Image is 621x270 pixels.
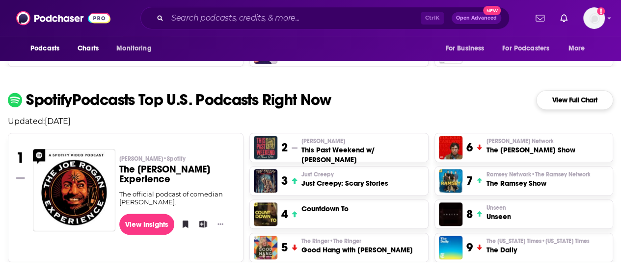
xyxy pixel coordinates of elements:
[466,240,473,255] h3: 9
[439,236,462,259] img: The Daily
[301,245,413,255] h3: Good Hang with [PERSON_NAME]
[301,237,413,255] a: The Ringer•The RingerGood Hang with [PERSON_NAME]
[486,204,511,221] a: UnseenUnseen
[254,136,277,159] a: This Past Weekend w/ Theo Von
[536,90,613,110] a: View Full Chart
[196,217,206,231] button: Add to List
[486,245,589,255] h3: The Daily
[16,149,25,167] h3: 1
[439,169,462,193] img: The Ramsey Show
[24,39,72,58] button: open menu
[301,204,349,214] a: Countdown To
[486,171,590,188] a: Ramsey Network•The Ramsey NetworkThe Ramsey Show
[583,7,605,29] img: User Profile
[71,39,105,58] a: Charts
[178,217,188,231] button: Bookmark Podcast
[301,171,388,188] a: Just CreepyJust Creepy: Scary Stories
[439,202,462,226] img: Unseen
[568,42,585,55] span: More
[33,149,115,231] img: The Joe Rogan Experience
[301,137,424,165] a: [PERSON_NAME]This Past Weekend w/ [PERSON_NAME]
[466,173,473,188] h3: 7
[163,155,186,162] span: • Spotify
[140,7,510,29] div: Search podcasts, credits, & more...
[254,169,277,193] img: Just Creepy: Scary Stories
[119,165,236,184] h3: The [PERSON_NAME] Experience
[301,237,413,245] p: The Ringer • The Ringer
[119,190,236,206] div: The official podcast of comedian [PERSON_NAME].
[486,237,589,245] p: The New York Times • New York Times
[301,137,345,145] span: [PERSON_NAME]
[583,7,605,29] button: Show profile menu
[456,16,497,21] span: Open Advanced
[254,202,277,226] img: Countdown To
[301,237,361,245] span: The Ringer
[8,93,22,107] img: spotify Icon
[421,12,444,25] span: Ctrl K
[30,42,59,55] span: Podcasts
[486,237,589,245] span: The [US_STATE] Times
[439,136,462,159] img: The Tucker Carlson Show
[532,10,548,26] a: Show notifications dropdown
[119,155,186,163] span: [PERSON_NAME]
[281,207,288,221] h3: 4
[466,207,473,221] h3: 8
[301,171,388,178] p: Just Creepy
[116,42,151,55] span: Monitoring
[301,171,334,178] span: Just Creepy
[486,178,590,188] h3: The Ramsey Show
[466,140,473,155] h3: 6
[452,12,501,24] button: Open AdvancedNew
[16,9,110,27] img: Podchaser - Follow, Share and Rate Podcasts
[438,39,496,58] button: open menu
[486,137,553,145] span: [PERSON_NAME] Network
[486,145,575,155] h3: The [PERSON_NAME] Show
[301,145,424,165] h3: This Past Weekend w/ [PERSON_NAME]
[281,240,288,255] h3: 5
[496,39,564,58] button: open menu
[556,10,571,26] a: Show notifications dropdown
[167,10,421,26] input: Search podcasts, credits, & more...
[597,7,605,15] svg: Add a profile image
[531,171,590,178] span: • The Ramsey Network
[541,238,589,245] span: • [US_STATE] Times
[254,236,277,259] img: Good Hang with Amy Poehler
[486,204,506,212] span: Unseen
[486,204,511,212] p: Unseen
[486,137,575,155] a: [PERSON_NAME] NetworkThe [PERSON_NAME] Show
[301,178,388,188] h3: Just Creepy: Scary Stories
[486,237,589,255] a: The [US_STATE] Times•[US_STATE] TimesThe Daily
[562,39,597,58] button: open menu
[486,171,590,178] span: Ramsey Network
[281,140,288,155] h3: 2
[486,171,590,178] p: Ramsey Network • The Ramsey Network
[329,238,361,245] span: • The Ringer
[119,155,236,163] p: Joe Rogan • Spotify
[583,7,605,29] span: Logged in as mindyn
[483,6,501,15] span: New
[502,42,549,55] span: For Podcasters
[119,214,175,235] a: View Insights
[486,212,511,221] h3: Unseen
[486,137,575,145] p: Tucker Carlson Network
[281,173,288,188] h3: 3
[78,42,99,55] span: Charts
